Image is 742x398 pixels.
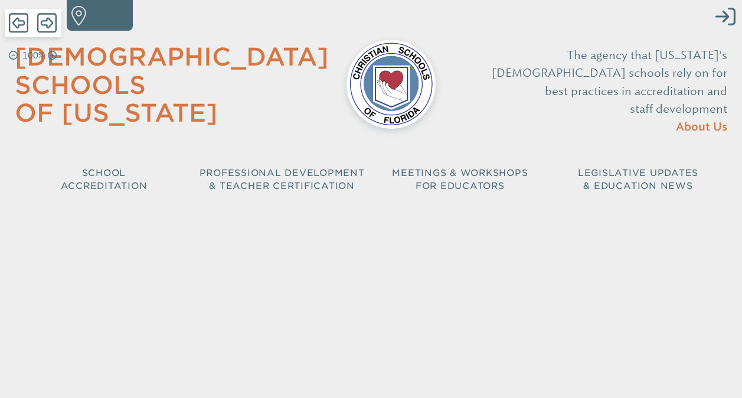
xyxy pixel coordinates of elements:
[61,168,148,192] span: School Accreditation
[37,12,57,34] span: Forward
[578,168,698,192] span: Legislative Updates & Education News
[20,49,46,63] p: 100%
[9,12,28,34] span: Back
[347,40,436,129] img: csf-logo-web-colors.png
[676,122,727,133] span: About Us
[492,48,727,116] span: The agency that [US_STATE]’s [DEMOGRAPHIC_DATA] schools rely on for best practices in accreditati...
[200,168,365,192] span: Professional Development & Teacher Certification
[392,168,528,192] span: Meetings & Workshops for Educators
[15,42,329,128] a: [DEMOGRAPHIC_DATA] Schools of [US_STATE]
[87,6,128,28] p: Find a school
